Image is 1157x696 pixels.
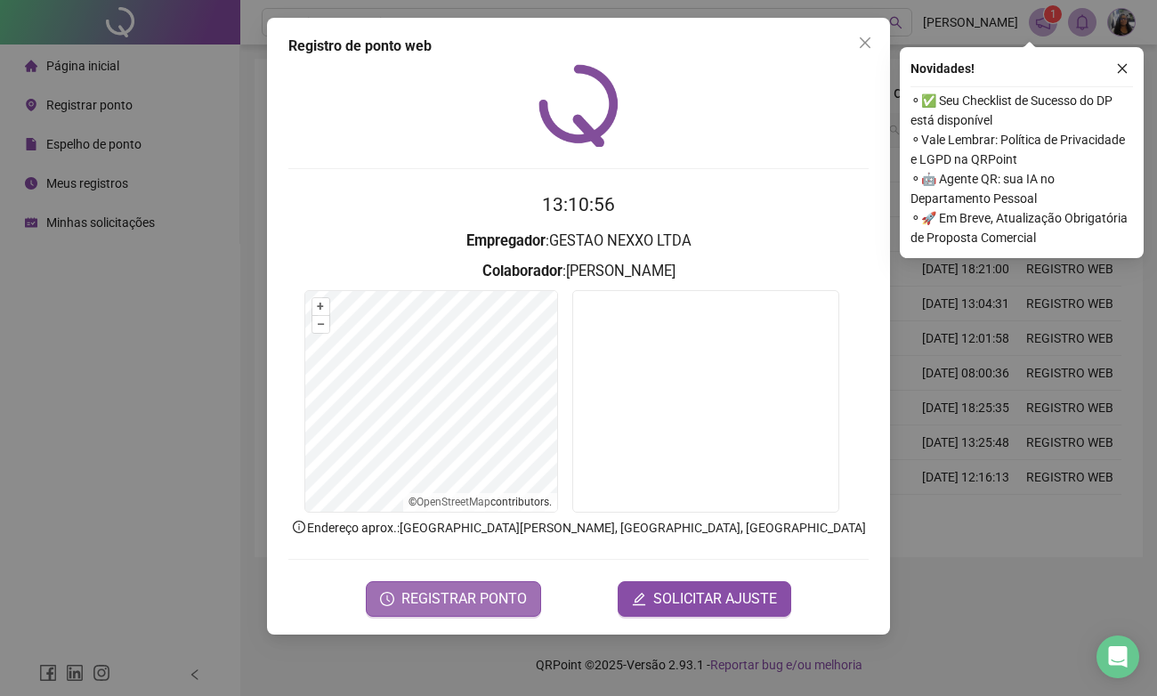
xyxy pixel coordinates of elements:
[653,588,777,610] span: SOLICITAR AJUSTE
[366,581,541,617] button: REGISTRAR PONTO
[1116,62,1129,75] span: close
[401,588,527,610] span: REGISTRAR PONTO
[851,28,879,57] button: Close
[312,298,329,315] button: +
[288,230,869,253] h3: : GESTAO NEXXO LTDA
[618,581,791,617] button: editSOLICITAR AJUSTE
[632,592,646,606] span: edit
[466,232,546,249] strong: Empregador
[482,263,562,279] strong: Colaborador
[910,91,1133,130] span: ⚬ ✅ Seu Checklist de Sucesso do DP está disponível
[380,592,394,606] span: clock-circle
[538,64,619,147] img: QRPoint
[417,496,490,508] a: OpenStreetMap
[910,208,1133,247] span: ⚬ 🚀 Em Breve, Atualização Obrigatória de Proposta Comercial
[288,36,869,57] div: Registro de ponto web
[312,316,329,333] button: –
[409,496,552,508] li: © contributors.
[288,260,869,283] h3: : [PERSON_NAME]
[858,36,872,50] span: close
[542,194,615,215] time: 13:10:56
[288,518,869,538] p: Endereço aprox. : [GEOGRAPHIC_DATA][PERSON_NAME], [GEOGRAPHIC_DATA], [GEOGRAPHIC_DATA]
[910,169,1133,208] span: ⚬ 🤖 Agente QR: sua IA no Departamento Pessoal
[1096,635,1139,678] div: Open Intercom Messenger
[910,130,1133,169] span: ⚬ Vale Lembrar: Política de Privacidade e LGPD na QRPoint
[910,59,975,78] span: Novidades !
[291,519,307,535] span: info-circle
